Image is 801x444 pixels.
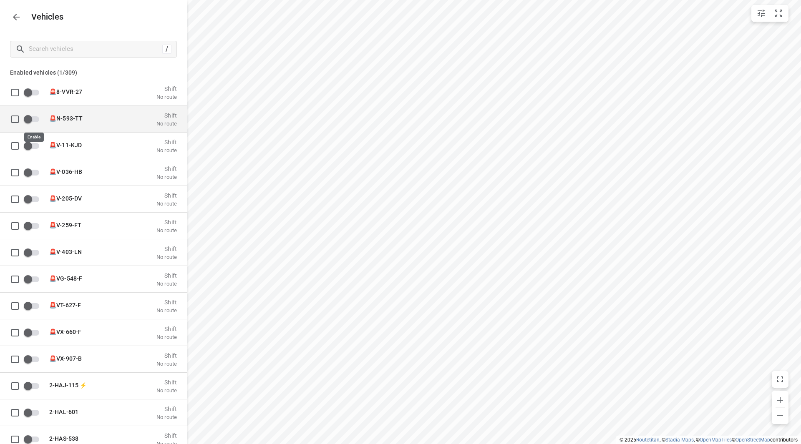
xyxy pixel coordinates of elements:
p: Shift [156,272,177,278]
p: No route [156,253,177,260]
span: Enable [23,324,44,340]
p: No route [156,200,177,207]
span: Enable [23,351,44,367]
span: Enable [23,404,44,420]
p: Shift [156,165,177,172]
span: 🚨VX-907-B [49,355,82,361]
p: Shift [156,192,177,198]
p: No route [156,414,177,420]
span: 🚨V-036-HB [49,168,82,175]
p: Shift [156,245,177,252]
p: No route [156,93,177,100]
li: © 2025 , © , © © contributors [620,437,798,443]
p: No route [156,360,177,367]
span: 2-HAL-601 [49,408,78,415]
p: Shift [156,352,177,359]
span: 🚨V-205-DV [49,195,82,201]
span: 🚨VX-660-F [49,328,81,335]
span: 🚨V-259-FT [49,221,81,228]
div: / [162,45,171,54]
a: OpenMapTiles [700,437,732,443]
span: Enable [23,164,44,180]
p: No route [156,307,177,314]
p: No route [156,334,177,340]
a: Stadia Maps [665,437,694,443]
span: 2-HAS-538 [49,435,78,441]
span: 2-HAJ-115 ⚡ [49,381,87,388]
p: No route [156,387,177,394]
span: Enable [23,378,44,394]
p: Shift [156,85,177,92]
button: Fit zoom [770,5,787,22]
p: Vehicles [25,12,64,22]
span: 🚨VT-627-F [49,301,81,308]
span: 🚨8-VVR-27 [49,88,82,95]
span: Enable [23,271,44,287]
span: 🚨N-593-TT [49,115,83,121]
p: Shift [156,405,177,412]
a: OpenStreetMap [736,437,770,443]
span: 🚨V-11-KJD [49,141,82,148]
a: Routetitan [636,437,660,443]
p: No route [156,120,177,127]
span: Enable [23,191,44,207]
p: No route [156,227,177,233]
input: Search vehicles [29,43,162,55]
span: Enable [23,298,44,314]
p: Shift [156,432,177,439]
p: No route [156,280,177,287]
p: Shift [156,299,177,305]
p: Shift [156,379,177,385]
p: Shift [156,112,177,118]
p: No route [156,173,177,180]
div: small contained button group [751,5,788,22]
p: Shift [156,218,177,225]
button: Map settings [753,5,770,22]
span: 🚨VG-548-F [49,275,82,281]
span: 🚨V-403-LN [49,248,82,255]
span: Enable [23,84,44,100]
span: Enable [23,138,44,153]
span: Enable [23,218,44,233]
span: Enable [23,244,44,260]
p: Shift [156,325,177,332]
p: No route [156,147,177,153]
p: Shift [156,138,177,145]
